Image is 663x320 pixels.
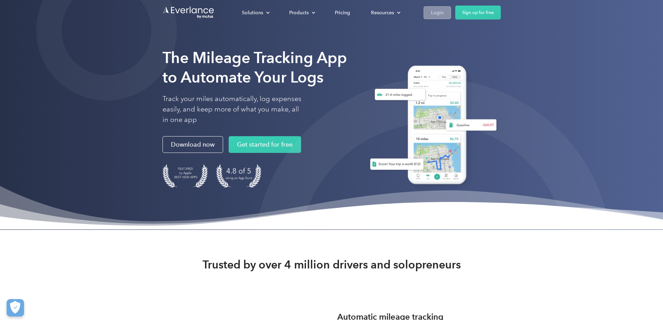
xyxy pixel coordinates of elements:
[229,136,301,153] a: Get started for free
[163,164,208,187] img: Badge for Featured by Apple Best New Apps
[282,7,321,19] div: Products
[163,6,215,19] a: Go to homepage
[364,7,406,19] div: Resources
[362,60,501,192] img: Everlance, mileage tracker app, expense tracking app
[371,8,394,17] div: Resources
[289,8,309,17] div: Products
[455,6,501,19] a: Sign up for free
[431,8,444,17] div: Login
[424,6,451,19] a: Login
[235,7,275,19] div: Solutions
[216,164,261,187] img: 4.9 out of 5 stars on the app store
[328,7,357,19] a: Pricing
[242,8,263,17] div: Solutions
[335,8,350,17] div: Pricing
[163,94,302,125] p: Track your miles automatically, log expenses easily, and keep more of what you make, all in one app
[203,258,461,272] strong: Trusted by over 4 million drivers and solopreneurs
[163,136,223,153] a: Download now
[163,48,347,86] strong: The Mileage Tracking App to Automate Your Logs
[7,299,24,317] button: Cookies Settings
